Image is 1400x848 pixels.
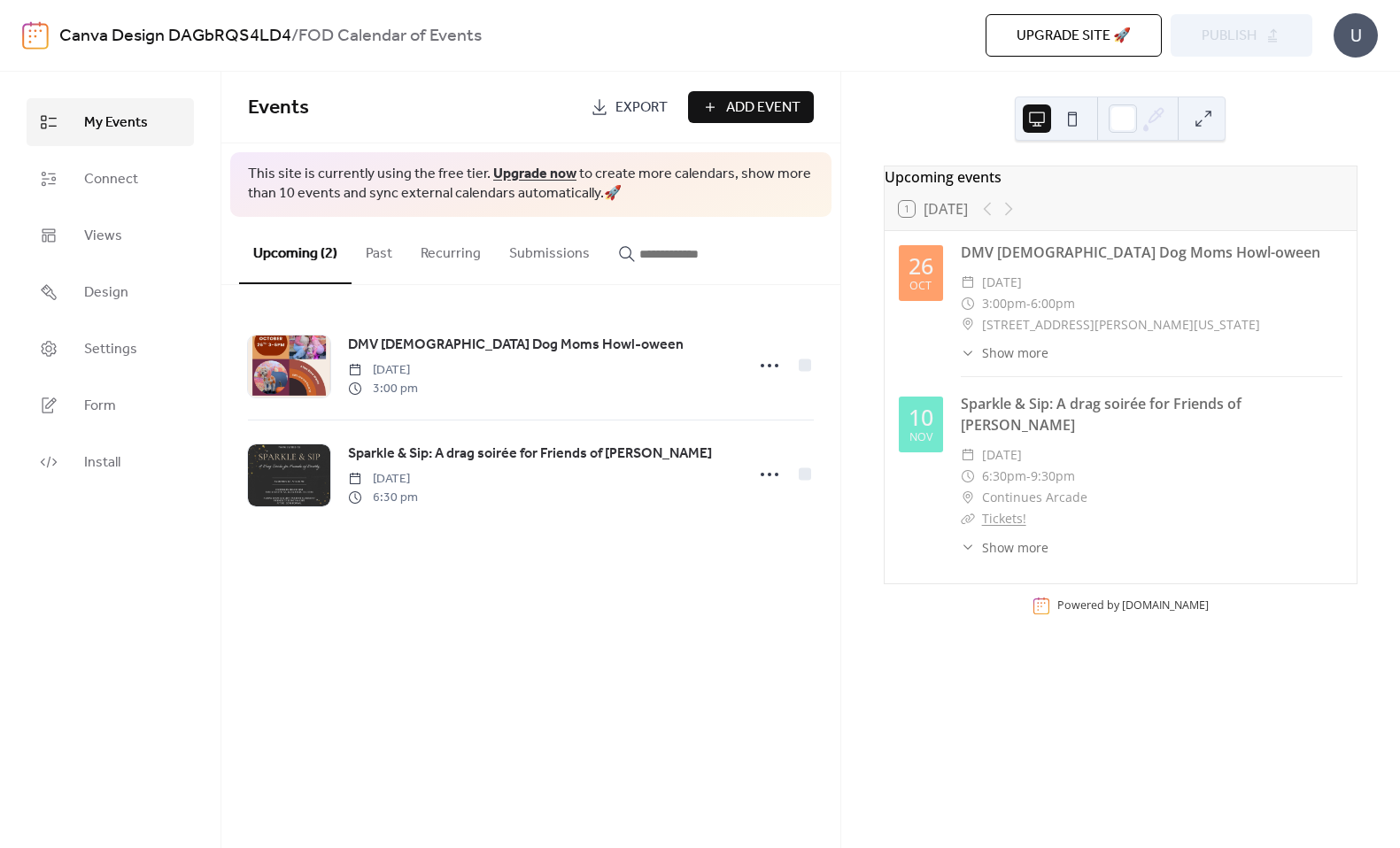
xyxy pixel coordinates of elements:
[961,444,975,466] div: ​
[348,334,684,357] a: DMV [DEMOGRAPHIC_DATA] Dog Moms Howl-oween
[982,510,1026,527] a: Tickets!
[59,19,291,53] a: Canva Design DAGbRQS4LD4
[909,255,933,277] div: 26
[27,438,194,486] a: Install
[84,169,138,190] span: Connect
[84,452,120,474] span: Install
[298,19,482,53] b: FOD Calendar of Events
[239,217,352,284] button: Upcoming (2)
[909,281,932,292] div: Oct
[348,380,418,398] span: 3:00 pm
[27,382,194,429] a: Form
[982,444,1022,466] span: [DATE]
[961,487,975,508] div: ​
[348,443,712,466] a: Sparkle & Sip: A drag soirée for Friends of [PERSON_NAME]
[982,466,1026,487] span: 6:30pm
[688,91,814,123] button: Add Event
[961,394,1241,435] a: Sparkle & Sip: A drag soirée for Friends of [PERSON_NAME]
[961,293,975,314] div: ​
[27,155,194,203] a: Connect
[961,314,975,335] div: ​
[961,538,1048,557] button: ​Show more
[291,19,298,53] b: /
[1017,26,1131,47] span: Upgrade site 🚀
[22,21,49,50] img: logo
[961,508,975,529] div: ​
[348,470,418,489] span: [DATE]
[352,217,406,282] button: Past
[27,212,194,259] a: Views
[982,293,1026,314] span: 3:00pm
[909,406,933,428] div: 10
[961,272,975,293] div: ​
[726,97,801,119] span: Add Event
[27,268,194,316] a: Design
[406,217,495,282] button: Recurring
[885,166,1357,188] div: Upcoming events
[1026,466,1031,487] span: -
[84,112,148,134] span: My Events
[27,325,194,373] a: Settings
[982,314,1260,335] span: [STREET_ADDRESS][PERSON_NAME][US_STATE]
[493,160,576,188] a: Upgrade now
[1026,293,1031,314] span: -
[961,538,975,557] div: ​
[961,466,975,487] div: ​
[982,487,1087,508] span: Continues Arcade
[909,432,932,443] div: Nov
[27,98,194,146] a: My Events
[961,242,1342,263] div: DMV [DEMOGRAPHIC_DATA] Dog Moms Howl-oween
[348,489,418,507] span: 6:30 pm
[248,89,309,127] span: Events
[1031,466,1075,487] span: 9:30pm
[577,91,681,123] a: Export
[961,343,975,362] div: ​
[982,538,1048,557] span: Show more
[348,361,418,380] span: [DATE]
[1334,13,1378,58] div: U
[84,226,122,247] span: Views
[495,217,604,282] button: Submissions
[1031,293,1075,314] span: 6:00pm
[84,339,137,360] span: Settings
[1057,598,1209,613] div: Powered by
[84,396,116,417] span: Form
[248,165,814,204] span: This site is currently using the free tier. to create more calendars, show more than 10 events an...
[982,272,1022,293] span: [DATE]
[986,14,1162,57] button: Upgrade site 🚀
[348,335,684,356] span: DMV [DEMOGRAPHIC_DATA] Dog Moms Howl-oween
[84,282,128,304] span: Design
[961,343,1048,362] button: ​Show more
[615,97,668,119] span: Export
[1122,598,1209,613] a: [DOMAIN_NAME]
[348,443,712,465] span: Sparkle & Sip: A drag soirée for Friends of [PERSON_NAME]
[982,343,1048,362] span: Show more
